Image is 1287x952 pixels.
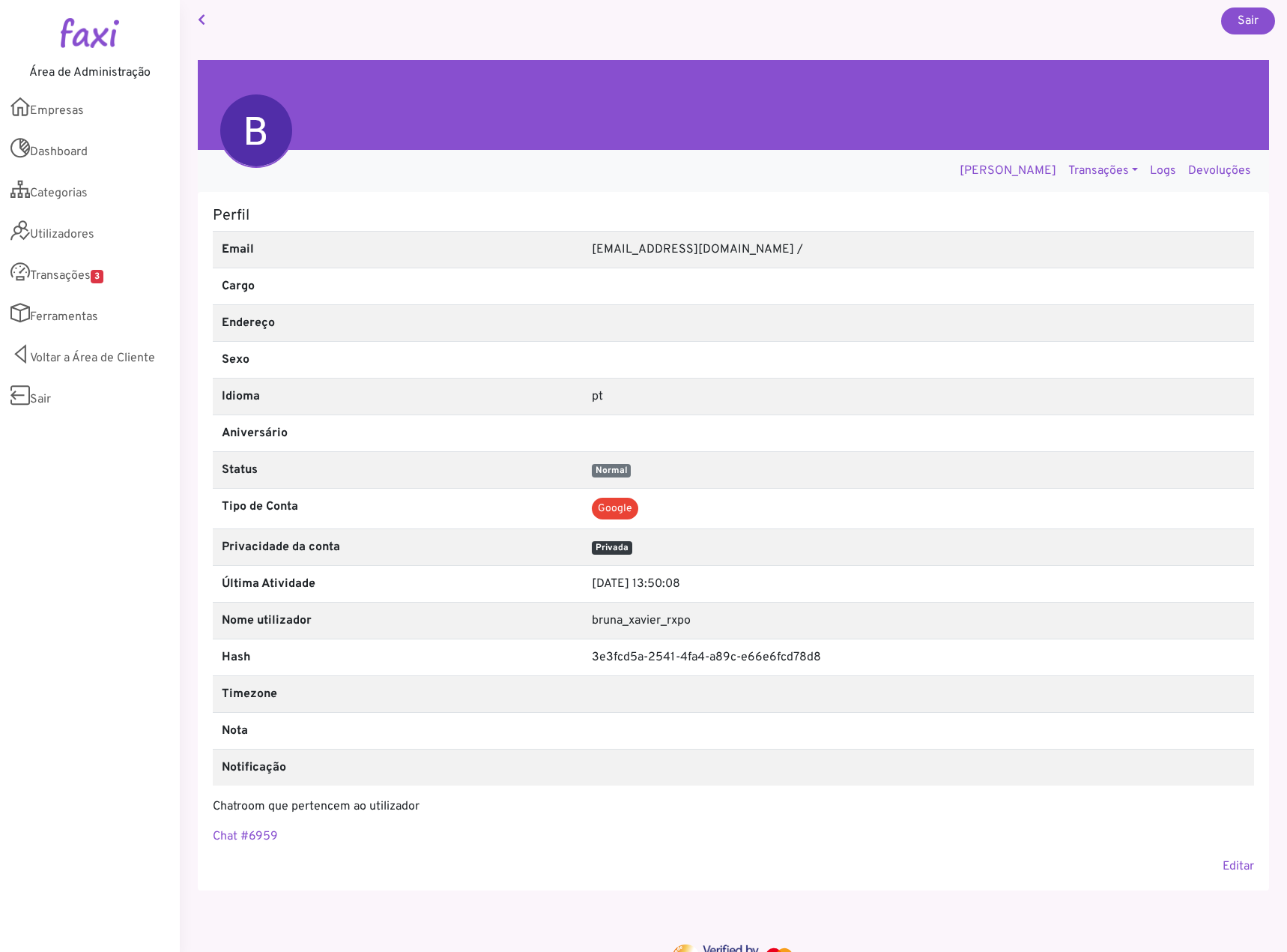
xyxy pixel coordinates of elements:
[583,603,1254,639] td: bruna_xavier_rxpo
[954,156,1062,186] a: [PERSON_NAME]
[213,232,583,268] th: Email
[213,566,583,603] th: Última Atividade
[213,603,583,639] th: Nome utilizador
[213,639,583,676] th: Hash
[583,232,1254,268] td: [EMAIL_ADDRESS][DOMAIN_NAME] /
[213,452,583,489] th: Status
[213,676,583,713] th: Timezone
[583,566,1254,603] td: [DATE] 13:50:08
[213,268,583,305] th: Cargo
[213,489,583,529] th: Tipo de Conta
[592,464,631,477] span: Normal
[583,379,1254,415] td: pt
[1062,156,1144,186] a: Transações
[592,541,632,555] span: Privada
[213,829,278,844] a: Chat #6959
[1144,156,1182,186] a: Logs
[213,207,1254,225] h5: Perfil
[213,379,583,415] th: Idioma
[213,750,583,786] th: Notificação
[213,305,583,342] th: Endereço
[213,798,1254,816] p: Chatroom que pertencem ao utilizador
[91,270,103,283] span: 3
[213,415,583,452] th: Aniversário
[1223,859,1254,874] a: Editar
[583,639,1254,676] td: 3e3fcd5a-2541-4fa4-a89c-e66e6fcd78d8
[213,342,583,379] th: Sexo
[213,529,583,566] th: Privacidade da conta
[1182,156,1257,186] a: Devoluções
[213,713,583,750] th: Nota
[1221,7,1275,34] a: Sair
[592,498,638,519] span: Google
